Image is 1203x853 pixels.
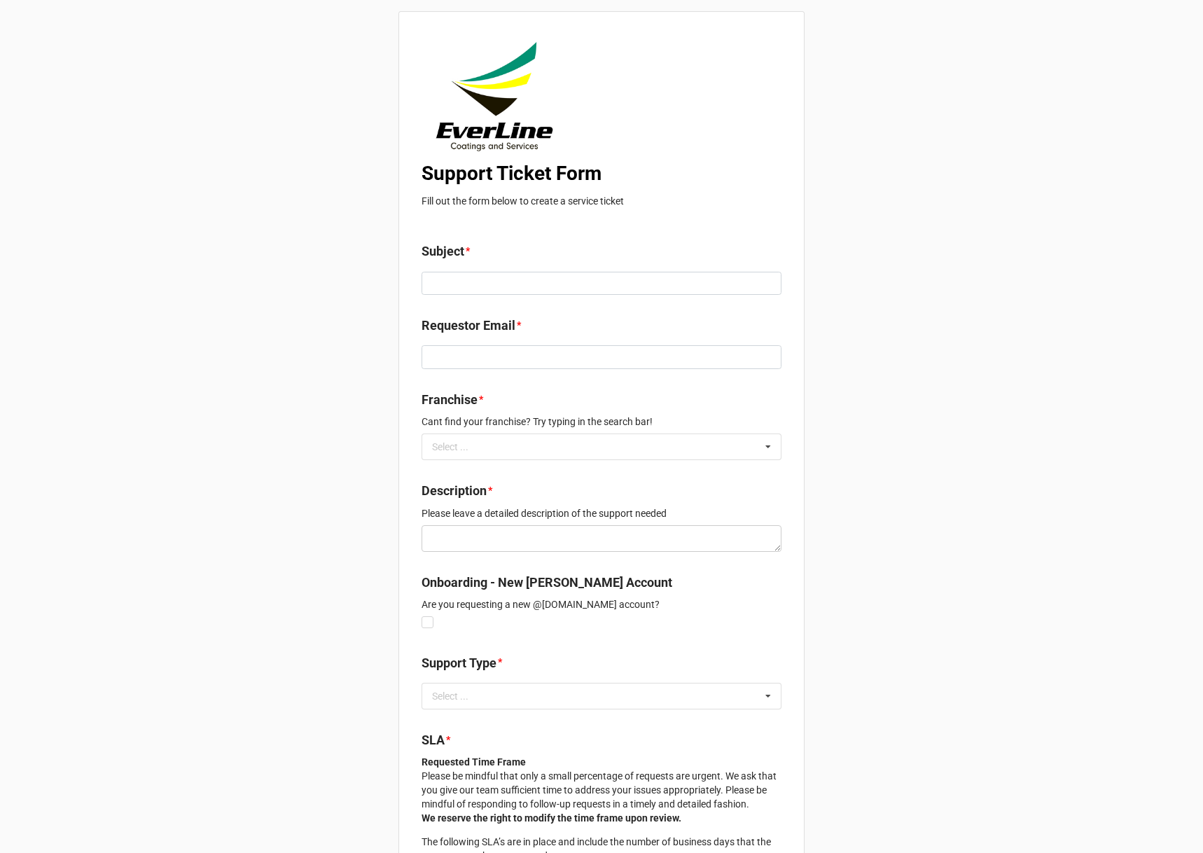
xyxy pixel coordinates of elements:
p: Please be mindful that only a small percentage of requests are urgent. We ask that you give our t... [422,755,781,825]
label: SLA [422,730,445,750]
label: Subject [422,242,464,261]
label: Onboarding - New [PERSON_NAME] Account [422,573,672,592]
b: Support Ticket Form [422,162,601,185]
label: Support Type [422,653,496,673]
p: Please leave a detailed description of the support needed [422,506,781,520]
label: Description [422,481,487,501]
label: Requestor Email [422,316,515,335]
strong: Requested Time Frame [422,756,526,768]
strong: We reserve the right to modify the time frame upon review. [422,812,681,824]
p: Fill out the form below to create a service ticket [422,194,781,208]
img: 3mZ4ArrYTq%2FEverLineLogo%20Large.jpg [422,34,562,153]
p: Are you requesting a new @[DOMAIN_NAME] account? [422,597,781,611]
div: Select ... [429,688,489,704]
p: Cant find your franchise? Try typing in the search bar! [422,415,781,429]
label: Franchise [422,390,478,410]
div: Select ... [429,439,489,455]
